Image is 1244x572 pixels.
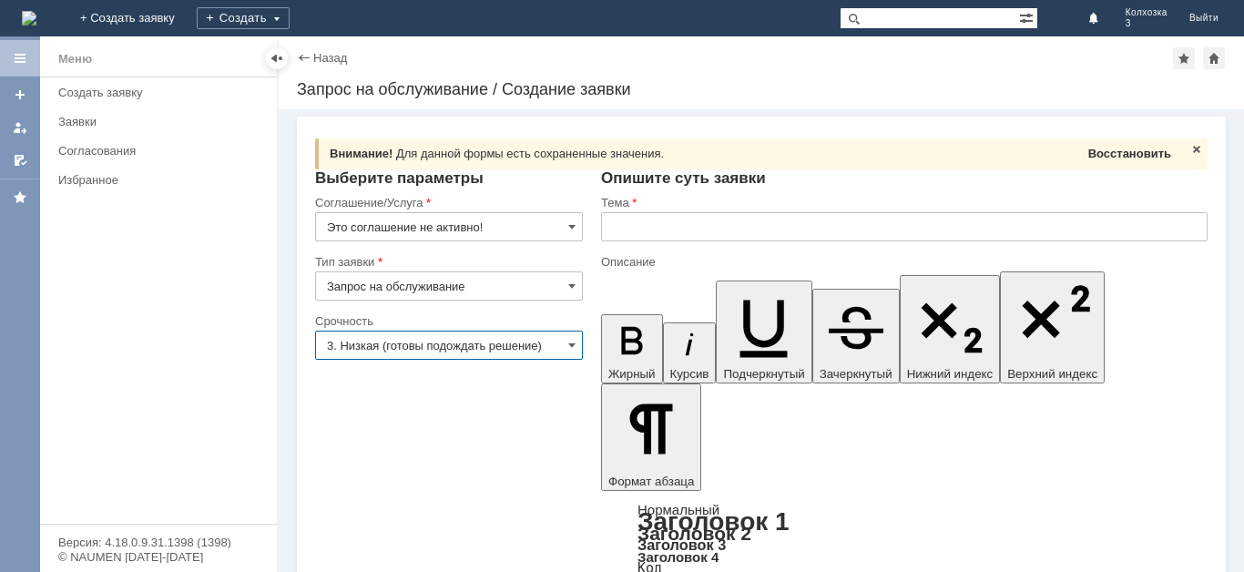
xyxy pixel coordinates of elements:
div: Соглашение/Услуга [315,197,579,209]
div: Избранное [58,173,246,187]
a: Заявки [51,107,273,136]
span: Верхний индекс [1007,367,1097,381]
button: Нижний индекс [900,275,1001,383]
div: Создать [197,7,290,29]
a: Создать заявку [51,78,273,107]
div: Добавить в избранное [1173,47,1195,69]
a: Заголовок 1 [637,507,790,536]
div: Заявки [58,115,266,128]
a: Нормальный [637,502,719,517]
button: Формат абзаца [601,383,701,491]
button: Верхний индекс [1000,271,1105,383]
span: 3 [1126,18,1168,29]
span: Курсив [670,367,709,381]
span: Расширенный поиск [1019,8,1037,26]
div: Тема [601,197,1204,209]
span: Опишите суть заявки [601,169,766,187]
div: Срочность [315,315,579,327]
a: Согласования [51,137,273,165]
button: Подчеркнутый [716,281,811,383]
span: Закрыть [1189,142,1204,157]
div: Создать заявку [58,86,266,99]
div: Меню [58,48,92,70]
span: Колхозка [1126,7,1168,18]
button: Зачеркнутый [812,289,900,383]
a: Заголовок 2 [637,523,751,544]
span: Внимание! [330,147,393,160]
a: Мои согласования [5,146,35,175]
span: Нижний индекс [907,367,994,381]
a: Заголовок 3 [637,536,726,553]
span: Жирный [608,367,656,381]
span: Выберите параметры [315,169,484,187]
div: Запрос на обслуживание / Создание заявки [297,80,1226,98]
div: Тип заявки [315,256,579,268]
div: © NAUMEN [DATE]-[DATE] [58,551,259,563]
div: Сделать домашней страницей [1203,47,1225,69]
span: Подчеркнутый [723,367,804,381]
span: Восстановить [1088,147,1171,160]
a: Создать заявку [5,80,35,109]
a: Перейти на домашнюю страницу [22,11,36,26]
a: Назад [313,51,347,65]
span: Формат абзаца [608,475,694,488]
span: Зачеркнутый [820,367,892,381]
div: Скрыть меню [266,47,288,69]
div: Версия: 4.18.0.9.31.1398 (1398) [58,536,259,548]
a: Мои заявки [5,113,35,142]
span: Для данной формы есть сохраненные значения. [396,147,664,160]
a: Заголовок 4 [637,549,719,565]
div: Описание [601,256,1204,268]
button: Курсив [663,322,717,383]
img: logo [22,11,36,26]
div: Согласования [58,144,266,158]
button: Жирный [601,314,663,383]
